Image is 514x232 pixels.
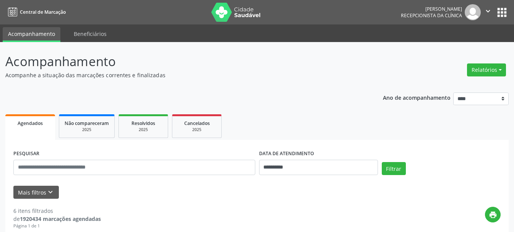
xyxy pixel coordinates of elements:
button: print [485,207,501,222]
span: Central de Marcação [20,9,66,15]
button: Filtrar [382,162,406,175]
a: Central de Marcação [5,6,66,18]
i: keyboard_arrow_down [46,188,55,196]
button: Mais filtroskeyboard_arrow_down [13,186,59,199]
p: Acompanhe a situação das marcações correntes e finalizadas [5,71,358,79]
a: Acompanhamento [3,27,60,42]
span: Recepcionista da clínica [401,12,462,19]
button: Relatórios [467,63,506,76]
label: PESQUISAR [13,148,39,160]
span: Não compareceram [65,120,109,127]
p: Acompanhamento [5,52,358,71]
div: 2025 [65,127,109,133]
span: Resolvidos [131,120,155,127]
div: Página 1 de 1 [13,223,101,229]
div: 2025 [178,127,216,133]
span: Cancelados [184,120,210,127]
div: 6 itens filtrados [13,207,101,215]
strong: 1920434 marcações agendadas [20,215,101,222]
button:  [481,4,495,20]
div: [PERSON_NAME] [401,6,462,12]
label: DATA DE ATENDIMENTO [259,148,314,160]
img: img [465,4,481,20]
i: print [489,211,497,219]
span: Agendados [18,120,43,127]
p: Ano de acompanhamento [383,92,451,102]
div: 2025 [124,127,162,133]
a: Beneficiários [68,27,112,41]
i:  [484,7,492,15]
div: de [13,215,101,223]
button: apps [495,6,509,19]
